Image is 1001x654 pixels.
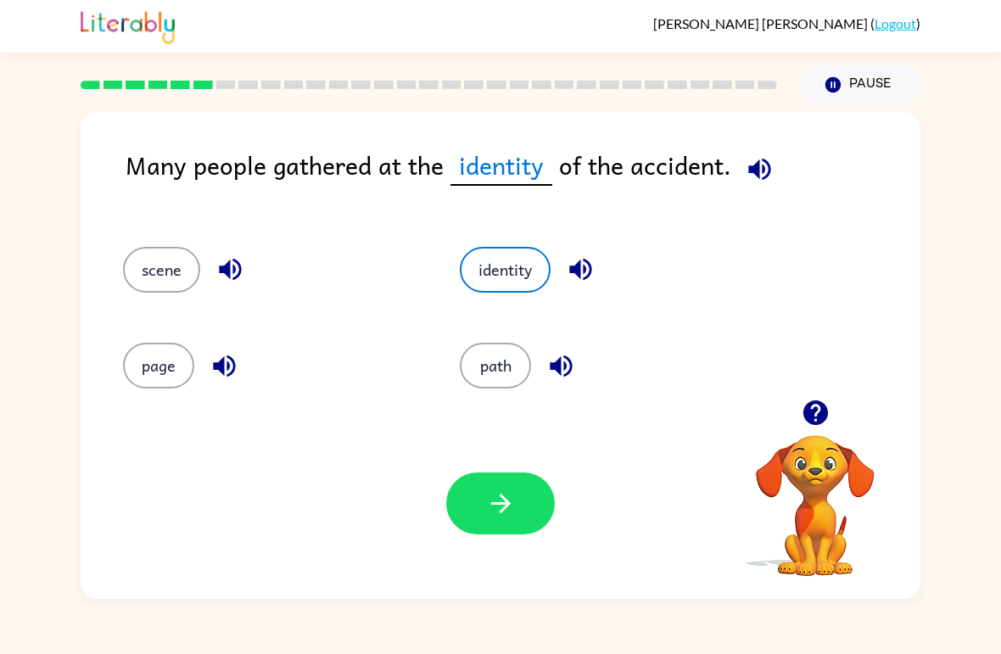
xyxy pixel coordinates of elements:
span: identity [450,146,552,186]
button: identity [460,247,551,293]
button: path [460,343,531,388]
img: Literably [81,7,175,44]
button: Pause [797,65,920,104]
video: Your browser must support playing .mp4 files to use Literably. Please try using another browser. [730,409,900,579]
div: ( ) [653,15,920,31]
div: Many people gathered at the of the accident. [126,146,920,213]
a: Logout [875,15,916,31]
span: [PERSON_NAME] [PERSON_NAME] [653,15,870,31]
button: scene [123,247,200,293]
button: page [123,343,194,388]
